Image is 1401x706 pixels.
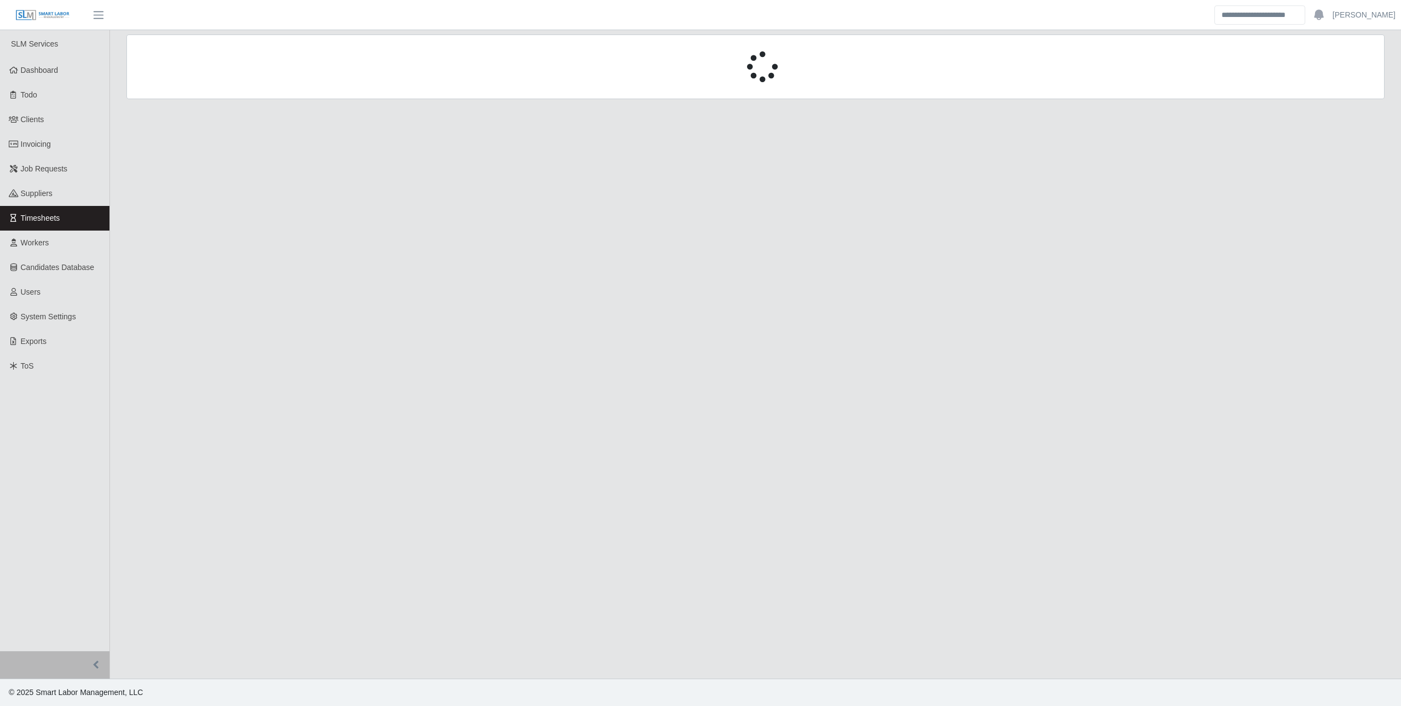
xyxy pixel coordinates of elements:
span: Suppliers [21,189,53,198]
span: Job Requests [21,164,68,173]
span: ToS [21,361,34,370]
span: Dashboard [21,66,59,74]
span: Candidates Database [21,263,95,272]
span: System Settings [21,312,76,321]
span: Clients [21,115,44,124]
span: Exports [21,337,47,346]
span: Todo [21,90,37,99]
span: Invoicing [21,140,51,148]
span: © 2025 Smart Labor Management, LLC [9,688,143,697]
input: Search [1214,5,1305,25]
span: Timesheets [21,214,60,222]
span: Workers [21,238,49,247]
span: Users [21,288,41,296]
img: SLM Logo [15,9,70,21]
span: SLM Services [11,39,58,48]
a: [PERSON_NAME] [1333,9,1396,21]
